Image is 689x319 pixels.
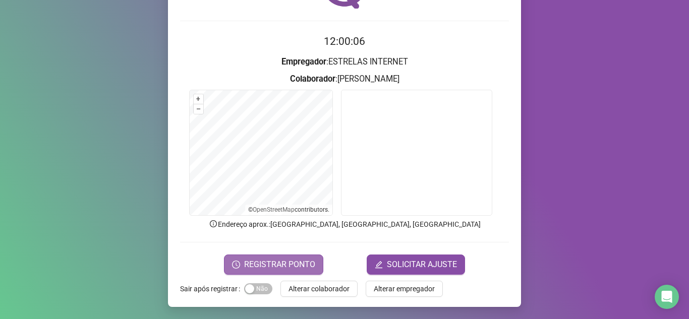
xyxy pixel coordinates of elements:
span: edit [375,261,383,269]
a: OpenStreetMap [253,206,295,213]
button: + [194,94,203,104]
label: Sair após registrar [180,281,244,297]
h3: : [PERSON_NAME] [180,73,509,86]
li: © contributors. [248,206,329,213]
button: editSOLICITAR AJUSTE [367,254,465,275]
span: SOLICITAR AJUSTE [387,259,457,271]
span: clock-circle [232,261,240,269]
button: Alterar empregador [366,281,443,297]
time: 12:00:06 [324,35,365,47]
div: Open Intercom Messenger [655,285,679,309]
p: Endereço aprox. : [GEOGRAPHIC_DATA], [GEOGRAPHIC_DATA], [GEOGRAPHIC_DATA] [180,219,509,230]
span: Alterar empregador [374,283,435,294]
span: REGISTRAR PONTO [244,259,315,271]
span: info-circle [209,219,218,228]
span: Alterar colaborador [289,283,350,294]
strong: Colaborador [290,74,335,84]
strong: Empregador [281,57,326,67]
button: – [194,104,203,114]
h3: : ESTRELAS INTERNET [180,55,509,69]
button: REGISTRAR PONTO [224,254,323,275]
button: Alterar colaborador [280,281,358,297]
